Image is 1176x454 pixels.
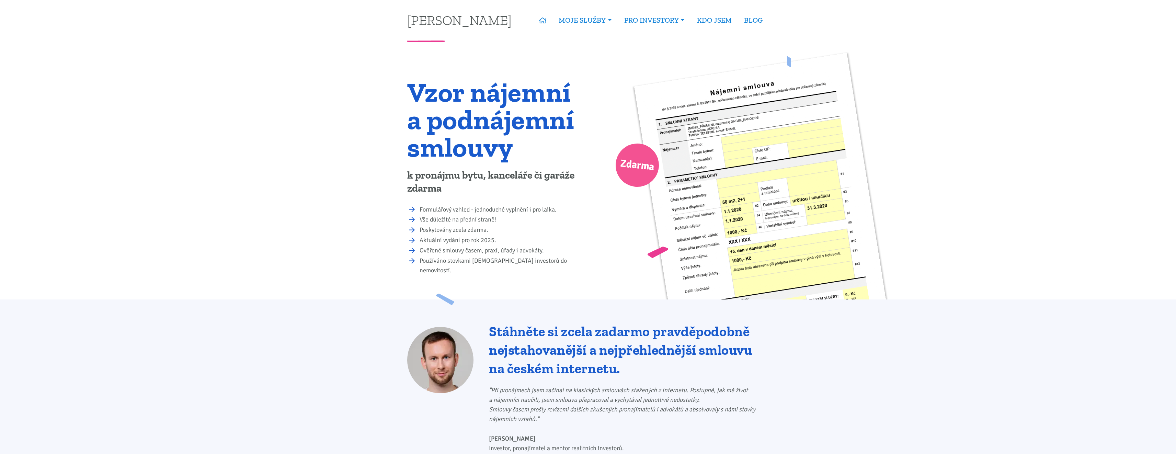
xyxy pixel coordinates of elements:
[738,12,769,28] a: BLOG
[618,12,691,28] a: PRO INVESTORY
[619,155,655,176] span: Zdarma
[420,215,583,225] li: Vše důležité na přední straně!
[407,13,512,27] a: [PERSON_NAME]
[489,435,535,442] b: [PERSON_NAME]
[420,256,583,275] li: Používáno stovkami [DEMOGRAPHIC_DATA] investorů do nemovitostí.
[407,169,583,195] p: k pronájmu bytu, kanceláře či garáže zdarma
[489,386,755,423] i: "Při pronájmech jsem začínal na klasických smlouvách stažených z internetu. Postupně, jak mě živo...
[407,327,473,393] img: Tomáš Kučera
[420,246,583,256] li: Ověřené smlouvy časem, praxí, úřady i advokáty.
[420,236,583,245] li: Aktuální vydání pro rok 2025.
[420,205,583,215] li: Formulářový vzhled - jednoduché vyplnění i pro laika.
[691,12,738,28] a: KDO JSEM
[552,12,618,28] a: MOJE SLUŽBY
[489,322,769,378] h2: Stáhněte si zcela zadarmo pravděpodobně nejstahovanější a nejpřehlednější smlouvu na českém inter...
[420,225,583,235] li: Poskytovány zcela zdarma.
[407,78,583,161] h1: Vzor nájemní a podnájemní smlouvy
